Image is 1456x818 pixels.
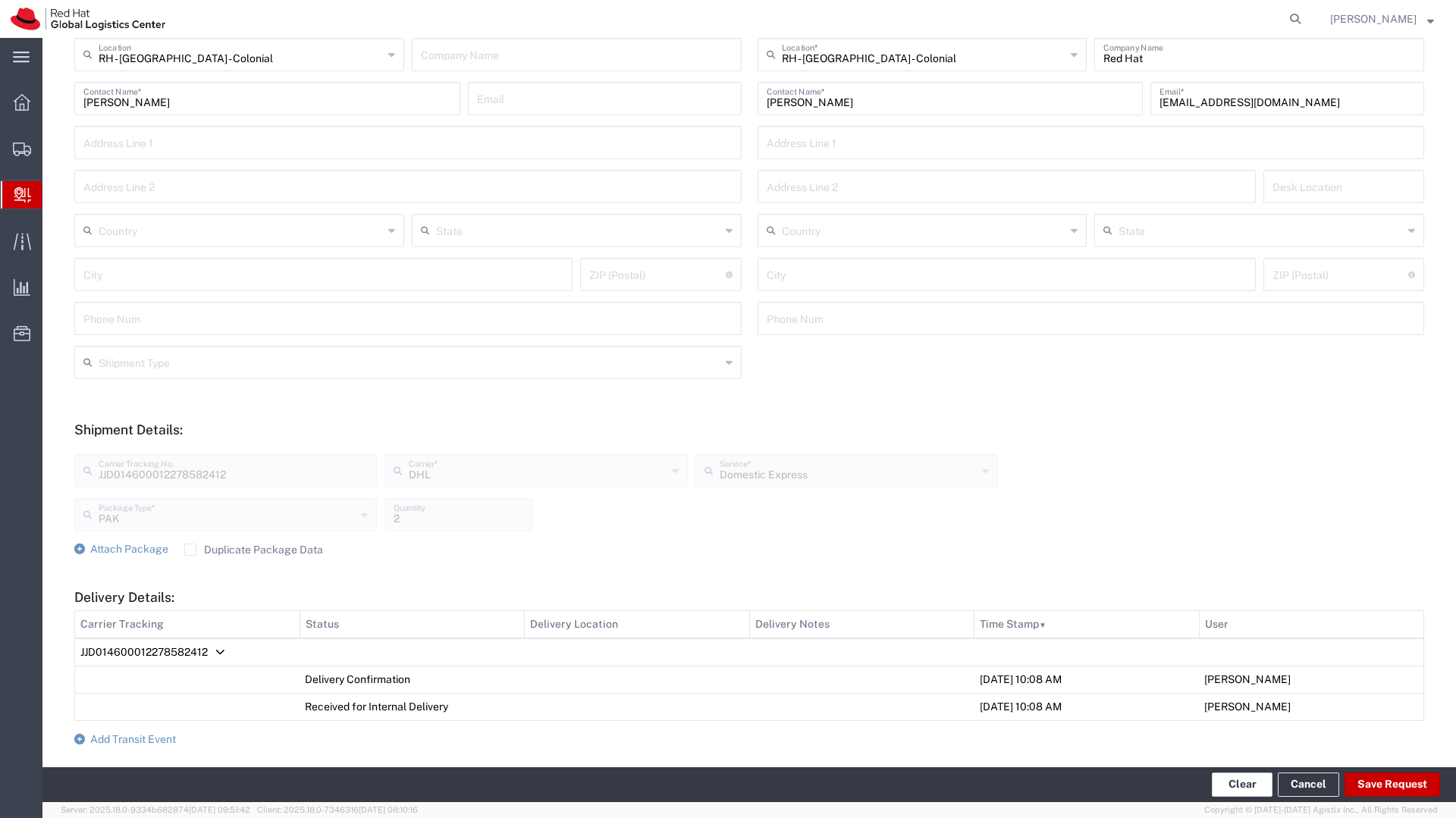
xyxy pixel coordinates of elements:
span: Copyright © [DATE]-[DATE] Agistix Inc., All Rights Reserved [1204,804,1438,816]
th: Status [300,610,525,638]
th: Delivery Notes [749,610,974,638]
th: Carrier Tracking [75,610,300,638]
h5: Shipment Details: [74,422,1424,437]
table: Delivery Details: [74,610,1424,721]
td: [DATE] 10:08 AM [974,666,1200,693]
span: [DATE] 09:51:42 [189,805,250,814]
td: Received for Internal Delivery [300,693,525,720]
span: Server: 2025.18.0-9334b682874 [61,805,250,814]
th: User [1199,610,1424,638]
span: Add Transit Event [90,733,176,745]
th: Time Stamp [974,610,1200,638]
td: [DATE] 10:08 AM [974,693,1200,720]
td: Delivery Confirmation [300,666,525,693]
label: Duplicate Package Data [184,544,323,556]
span: Client: 2025.18.0-7346316 [257,805,418,814]
td: [PERSON_NAME] [1199,693,1424,720]
span: JJD014600012278582412 [80,646,208,658]
button: Save Request [1345,773,1440,797]
span: [DATE] 08:10:16 [359,805,418,814]
button: Clear [1212,773,1272,797]
span: Paz Gonzalez Fernandez [1330,11,1417,27]
th: Delivery Location [525,610,750,638]
button: [PERSON_NAME] [1329,10,1435,28]
a: Cancel [1278,773,1339,797]
span: Attach Package [90,543,168,555]
h5: Delivery Details: [74,589,1424,605]
img: logo [11,8,165,30]
td: [PERSON_NAME] [1199,666,1424,693]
